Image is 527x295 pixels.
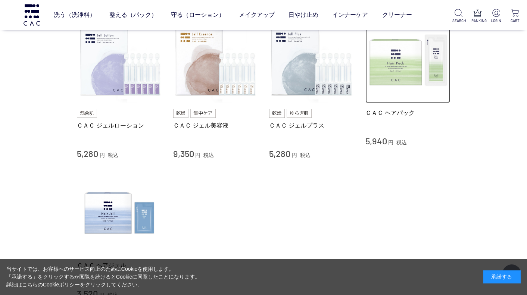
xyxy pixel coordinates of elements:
[171,4,225,25] a: 守る（ローション）
[490,9,502,23] a: LOGIN
[452,9,464,23] a: SEARCH
[483,270,521,283] div: 承諾する
[6,265,200,289] div: 当サイトでは、お客様へのサービス向上のためにCookieを使用します。 「承諾する」をクリックするか閲覧を続けるとCookieに同意したことになります。 詳細はこちらの をクリックしてください。
[365,18,450,103] img: ＣＡＣ ヘアパック
[509,18,521,23] p: CART
[289,4,318,25] a: 日やけ止め
[396,139,407,145] span: 税込
[108,152,118,158] span: 税込
[22,4,41,25] img: logo
[173,122,258,129] a: ＣＡＣ ジェル美容液
[332,4,368,25] a: インナーケア
[471,9,483,23] a: RANKING
[365,135,387,146] span: 5,940
[382,4,412,25] a: クリーナー
[173,148,194,159] span: 9,350
[54,4,96,25] a: 洗う（洗浄料）
[173,18,258,103] img: ＣＡＣ ジェル美容液
[77,122,162,129] a: ＣＡＣ ジェルローション
[490,18,502,23] p: LOGIN
[190,109,216,118] img: 集中ケア
[471,18,483,23] p: RANKING
[195,152,200,158] span: 円
[388,139,393,145] span: 円
[452,18,464,23] p: SEARCH
[269,148,290,159] span: 5,280
[269,109,285,118] img: 乾燥
[365,109,450,117] a: ＣＡＣ ヘアパック
[509,9,521,23] a: CART
[239,4,275,25] a: メイクアップ
[77,170,162,255] img: ＣＡＣ ヘアジェル
[300,152,311,158] span: 税込
[269,122,354,129] a: ＣＡＣ ジェルプラス
[287,109,312,118] img: ゆらぎ肌
[77,148,98,159] span: 5,280
[109,4,157,25] a: 整える（パック）
[43,282,80,288] a: Cookieポリシー
[100,152,105,158] span: 円
[173,109,189,118] img: 乾燥
[292,152,297,158] span: 円
[77,18,162,103] img: ＣＡＣ ジェルローション
[269,18,354,103] img: ＣＡＣ ジェルプラス
[203,152,214,158] span: 税込
[77,109,97,118] img: 混合肌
